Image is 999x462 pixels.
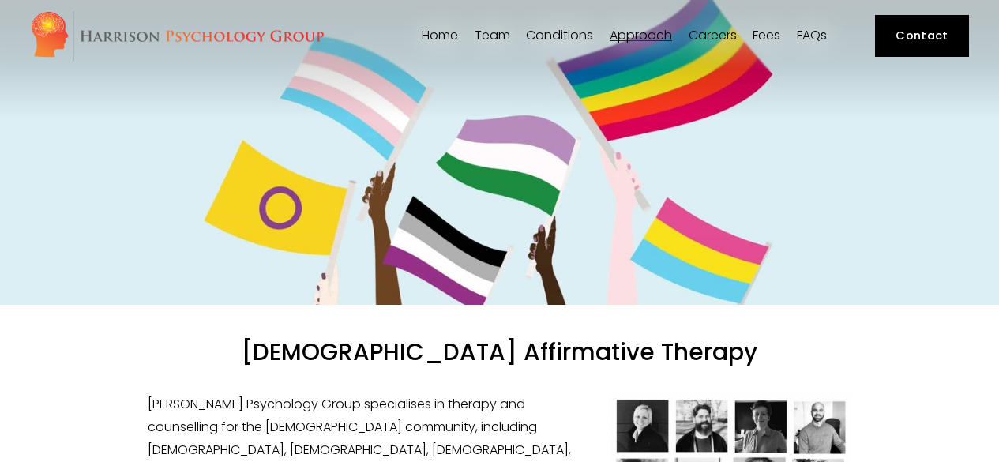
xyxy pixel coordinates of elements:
[422,28,458,43] a: Home
[526,28,593,43] a: folder dropdown
[689,28,737,43] a: Careers
[30,10,325,62] img: Harrison Psychology Group
[610,29,672,42] span: Approach
[148,338,852,366] h1: [DEMOGRAPHIC_DATA] Affirmative Therapy
[526,29,593,42] span: Conditions
[875,15,969,57] a: Contact
[797,28,827,43] a: FAQs
[753,28,780,43] a: Fees
[475,29,510,42] span: Team
[475,28,510,43] a: folder dropdown
[610,28,672,43] a: folder dropdown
